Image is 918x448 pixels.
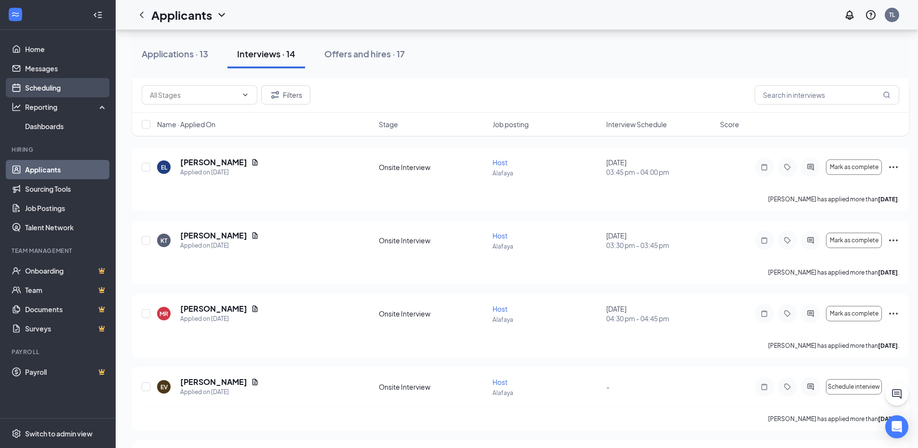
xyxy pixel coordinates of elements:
[180,168,259,177] div: Applied on [DATE]
[12,348,106,356] div: Payroll
[261,85,310,105] button: Filter Filters
[878,269,898,276] b: [DATE]
[758,383,770,391] svg: Note
[782,163,793,171] svg: Tag
[25,429,93,438] div: Switch to admin view
[606,119,667,129] span: Interview Schedule
[25,319,107,338] a: SurveysCrown
[180,314,259,324] div: Applied on [DATE]
[269,89,281,101] svg: Filter
[492,242,600,250] p: Alafaya
[160,310,168,318] div: MR
[25,59,107,78] a: Messages
[888,308,899,319] svg: Ellipses
[768,415,899,423] p: [PERSON_NAME] has applied more than .
[93,10,103,20] svg: Collapse
[379,119,398,129] span: Stage
[758,163,770,171] svg: Note
[151,7,212,23] h1: Applicants
[25,280,107,300] a: TeamCrown
[379,162,487,172] div: Onsite Interview
[25,102,108,112] div: Reporting
[758,310,770,317] svg: Note
[891,388,903,400] svg: ChatActive
[844,9,855,21] svg: Notifications
[25,160,107,179] a: Applicants
[768,342,899,350] p: [PERSON_NAME] has applied more than .
[157,119,215,129] span: Name · Applied On
[888,381,899,393] svg: Ellipses
[160,237,167,245] div: KT
[826,233,882,248] button: Mark as complete
[25,362,107,382] a: PayrollCrown
[12,247,106,255] div: Team Management
[379,236,487,245] div: Onsite Interview
[12,102,21,112] svg: Analysis
[216,9,227,21] svg: ChevronDown
[12,429,21,438] svg: Settings
[379,309,487,318] div: Onsite Interview
[492,119,529,129] span: Job posting
[251,305,259,313] svg: Document
[768,195,899,203] p: [PERSON_NAME] has applied more than .
[492,231,507,240] span: Host
[768,268,899,277] p: [PERSON_NAME] has applied more than .
[782,310,793,317] svg: Tag
[888,235,899,246] svg: Ellipses
[830,310,878,317] span: Mark as complete
[180,157,247,168] h5: [PERSON_NAME]
[241,91,249,99] svg: ChevronDown
[865,9,877,21] svg: QuestionInfo
[606,304,714,323] div: [DATE]
[492,316,600,324] p: Alafaya
[25,218,107,237] a: Talent Network
[782,383,793,391] svg: Tag
[878,342,898,349] b: [DATE]
[885,382,908,406] button: ChatActive
[606,382,610,391] span: -
[251,232,259,239] svg: Document
[25,78,107,97] a: Scheduling
[782,237,793,244] svg: Tag
[826,379,882,395] button: Schedule interview
[883,91,891,99] svg: MagnifyingGlass
[805,237,816,244] svg: ActiveChat
[828,383,880,390] span: Schedule interview
[180,241,259,250] div: Applied on [DATE]
[25,117,107,136] a: Dashboards
[830,237,878,244] span: Mark as complete
[755,85,899,105] input: Search in interviews
[180,387,259,397] div: Applied on [DATE]
[805,310,816,317] svg: ActiveChat
[161,163,167,171] div: EL
[826,159,882,175] button: Mark as complete
[878,196,898,203] b: [DATE]
[826,306,882,321] button: Mark as complete
[142,48,208,60] div: Applications · 13
[251,378,259,386] svg: Document
[888,161,899,173] svg: Ellipses
[606,158,714,177] div: [DATE]
[180,303,247,314] h5: [PERSON_NAME]
[878,415,898,422] b: [DATE]
[606,231,714,250] div: [DATE]
[606,167,714,177] span: 03:45 pm - 04:00 pm
[805,383,816,391] svg: ActiveChat
[237,48,295,60] div: Interviews · 14
[251,158,259,166] svg: Document
[492,158,507,167] span: Host
[758,237,770,244] svg: Note
[492,389,600,397] p: Alafaya
[150,90,238,100] input: All Stages
[805,163,816,171] svg: ActiveChat
[830,164,878,171] span: Mark as complete
[25,40,107,59] a: Home
[606,314,714,323] span: 04:30 pm - 04:45 pm
[324,48,405,60] div: Offers and hires · 17
[379,382,487,392] div: Onsite Interview
[25,179,107,198] a: Sourcing Tools
[889,11,895,19] div: TL
[136,9,147,21] svg: ChevronLeft
[25,300,107,319] a: DocumentsCrown
[180,377,247,387] h5: [PERSON_NAME]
